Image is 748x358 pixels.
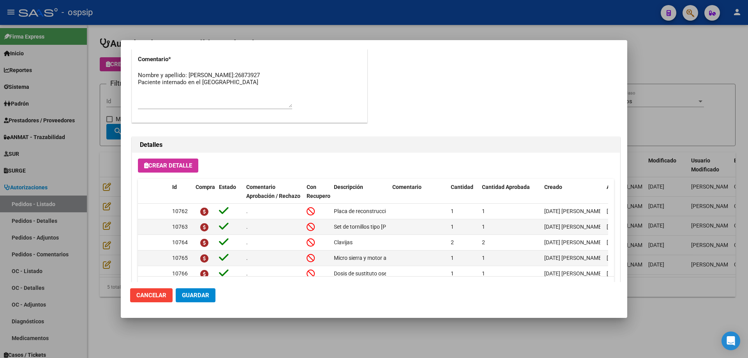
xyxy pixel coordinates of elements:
[219,184,236,190] span: Estado
[182,292,209,299] span: Guardar
[479,179,541,213] datatable-header-cell: Cantidad Aprobada
[243,179,303,213] datatable-header-cell: Comentario Aprobación / Rechazo
[607,239,665,245] span: [DATE] [PERSON_NAME]
[172,239,188,245] span: 10764
[544,184,562,190] span: Creado
[144,162,192,169] span: Crear Detalle
[451,184,473,190] span: Cantidad
[334,184,363,190] span: Descripción
[169,179,192,213] datatable-header-cell: Id
[334,208,565,214] span: Placa de reconstruccion bloqueada para Lisfranc opciones rectas anatómicas para 2.0 y 2.3mm
[544,239,603,245] span: [DATE] [PERSON_NAME]
[246,184,300,199] span: Comentario Aprobación / Rechazo
[451,224,454,230] span: 1
[192,179,216,213] datatable-header-cell: Compra
[607,270,665,277] span: [DATE] [PERSON_NAME]
[138,55,205,64] p: Comentario
[482,255,485,261] span: 1
[303,179,331,213] datatable-header-cell: Con Recupero
[544,270,603,277] span: [DATE] [PERSON_NAME]
[448,179,479,213] datatable-header-cell: Cantidad
[544,208,603,214] span: [DATE] [PERSON_NAME]
[172,255,188,261] span: 10765
[482,224,485,230] span: 1
[607,255,665,261] span: [DATE] [PERSON_NAME]
[482,239,485,245] span: 2
[246,255,248,261] span: .
[334,255,411,261] span: Micro sierra y motor a préstamo
[172,208,188,214] span: 10762
[172,270,188,277] span: 10766
[482,208,485,214] span: 1
[246,270,248,277] span: .
[451,208,454,214] span: 1
[140,140,612,150] h2: Detalles
[451,270,454,277] span: 1
[334,224,575,230] span: Set de tornillos tipo [PERSON_NAME] de 3mm y tornillos canulados rosca parcial y completa de 3mm
[196,184,215,190] span: Compra
[172,184,177,190] span: Id
[451,255,454,261] span: 1
[544,224,603,230] span: [DATE] [PERSON_NAME]
[246,224,248,230] span: .
[334,239,353,245] span: Clavijas
[216,179,243,213] datatable-header-cell: Estado
[607,224,665,230] span: [DATE] [PERSON_NAME]
[331,179,389,213] datatable-header-cell: Descripción
[722,332,740,350] div: Open Intercom Messenger
[307,184,330,199] span: Con Recupero
[544,255,603,261] span: [DATE] [PERSON_NAME]
[392,184,422,190] span: Comentario
[176,288,215,302] button: Guardar
[138,277,614,296] div: 5 total
[246,208,248,214] span: .
[603,179,681,213] datatable-header-cell: Aprobado/Rechazado x
[138,159,198,173] button: Crear Detalle
[130,288,173,302] button: Cancelar
[389,179,448,213] datatable-header-cell: Comentario
[136,292,166,299] span: Cancelar
[482,270,485,277] span: 1
[482,184,530,190] span: Cantidad Aprobada
[541,179,603,213] datatable-header-cell: Creado
[334,270,407,277] span: Dosis de sustituto oseo de 5cc
[246,239,248,245] span: .
[607,184,664,190] span: Aprobado/Rechazado x
[607,208,665,214] span: [DATE] [PERSON_NAME]
[451,239,454,245] span: 2
[172,224,188,230] span: 10763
